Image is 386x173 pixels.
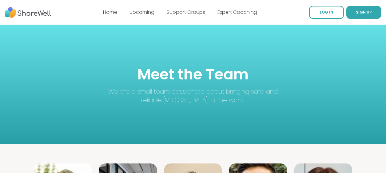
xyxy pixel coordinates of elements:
[346,6,381,19] button: SIGN UP
[100,64,287,85] h1: Meet the Team
[309,6,344,19] a: LOG IN
[5,4,51,21] img: ShareWell Nav Logo
[320,10,333,15] span: LOG IN
[356,10,372,15] span: SIGN UP
[217,9,257,16] a: Expert Coaching
[167,9,205,16] a: Support Groups
[129,9,154,16] a: Upcoming
[103,9,117,16] a: Home
[100,87,287,104] p: We are a small team passionate about bringing safe and reliable [MEDICAL_DATA] to the world.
